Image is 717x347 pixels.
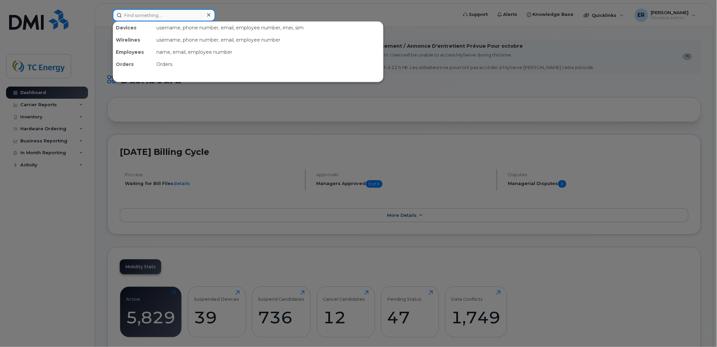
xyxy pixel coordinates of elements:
[113,34,154,46] div: Wirelines
[154,58,383,70] div: Orders
[154,46,383,58] div: name, email, employee number
[113,46,154,58] div: Employees
[154,34,383,46] div: username, phone number, email, employee number
[154,22,383,34] div: username, phone number, email, employee number, imei, sim
[113,22,154,34] div: Devices
[113,58,154,70] div: Orders
[688,318,712,342] iframe: Messenger Launcher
